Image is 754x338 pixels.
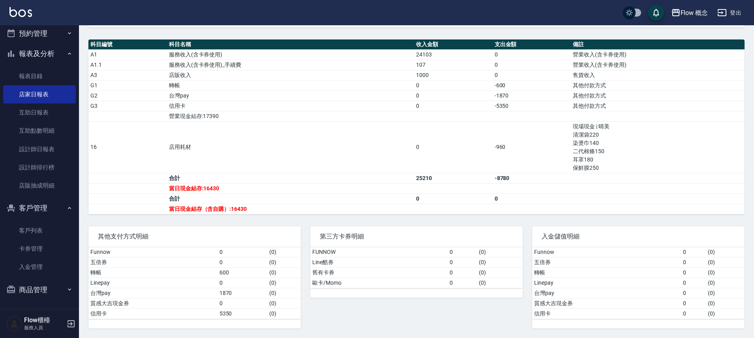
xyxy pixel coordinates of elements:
td: 5350 [218,308,268,319]
td: 0 [493,60,571,70]
div: Flow 概念 [681,8,708,18]
td: ( 0 ) [267,298,301,308]
td: 五倍券 [532,257,681,267]
td: 當日現金結存（含自購）:16430 [167,204,414,214]
td: 轉帳 [167,80,414,90]
img: Logo [9,7,32,17]
td: 0 [414,101,493,111]
button: 客戶管理 [3,198,76,218]
td: 0 [218,257,268,267]
a: 設計師排行榜 [3,158,76,177]
table: a dense table [532,247,745,319]
td: 信用卡 [88,308,218,319]
span: 其他支付方式明細 [98,233,291,240]
span: 入金儲值明細 [542,233,735,240]
td: 轉帳 [532,267,681,278]
td: Funnow [532,247,681,257]
a: 店販抽成明細 [3,177,76,195]
a: 店家日報表 [3,85,76,103]
td: 質感大吉現金券 [532,298,681,308]
a: 卡券管理 [3,240,76,258]
td: 600 [218,267,268,278]
td: -8780 [493,173,571,183]
td: -600 [493,80,571,90]
td: 24103 [414,49,493,60]
a: 入金管理 [3,258,76,276]
button: save [648,5,664,21]
table: a dense table [88,247,301,319]
td: 當日現金結存:16430 [167,183,414,193]
td: 現場現金 | 晴美 清潔袋220 染燙巾140 二代棉條150 耳罩180 保鮮膜250 [571,121,745,173]
span: 第三方卡券明細 [320,233,513,240]
td: 0 [448,247,477,257]
td: ( 0 ) [706,278,745,288]
th: 收入金額 [414,39,493,50]
td: FUNNOW [310,247,448,257]
td: 舊有卡券 [310,267,448,278]
td: 售貨收入 [571,70,745,80]
th: 支出金額 [493,39,571,50]
td: 五倍券 [88,257,218,267]
td: ( 0 ) [706,267,745,278]
td: 0 [218,278,268,288]
td: G2 [88,90,167,101]
td: 0 [493,193,571,204]
td: 107 [414,60,493,70]
td: ( 0 ) [706,308,745,319]
td: ( 0 ) [477,247,523,257]
a: 互助點數明細 [3,122,76,140]
td: -5350 [493,101,571,111]
td: 質感大吉現金券 [88,298,218,308]
th: 科目名稱 [167,39,414,50]
th: 備註 [571,39,745,50]
td: ( 0 ) [477,278,523,288]
button: 登出 [714,6,745,20]
td: A3 [88,70,167,80]
td: 台灣pay [532,288,681,298]
a: 設計師日報表 [3,140,76,158]
td: 0 [681,278,706,288]
h5: Flow櫃檯 [24,316,64,324]
td: ( 0 ) [267,288,301,298]
td: ( 0 ) [477,267,523,278]
td: 0 [414,90,493,101]
td: 0 [414,80,493,90]
a: 客戶列表 [3,222,76,240]
button: Flow 概念 [668,5,711,21]
td: Line酷券 [310,257,448,267]
td: 16 [88,121,167,173]
td: 0 [414,193,493,204]
td: 信用卡 [532,308,681,319]
button: 預約管理 [3,23,76,44]
td: 合計 [167,193,414,204]
td: 營業現金結存:17390 [167,111,414,121]
td: A1 [88,49,167,60]
td: 0 [493,49,571,60]
table: a dense table [310,247,523,288]
td: ( 0 ) [267,308,301,319]
td: 其他付款方式 [571,90,745,101]
td: 信用卡 [167,101,414,111]
button: 商品管理 [3,280,76,300]
td: 台灣pay [88,288,218,298]
td: 0 [448,278,477,288]
td: 0 [681,267,706,278]
td: 營業收入(含卡券使用) [571,60,745,70]
td: 轉帳 [88,267,218,278]
td: -1870 [493,90,571,101]
td: 店販收入 [167,70,414,80]
td: 0 [681,257,706,267]
td: Funnow [88,247,218,257]
td: 0 [218,247,268,257]
td: 0 [493,70,571,80]
td: 0 [681,288,706,298]
td: G1 [88,80,167,90]
td: 台灣pay [167,90,414,101]
td: 合計 [167,173,414,183]
td: 1870 [218,288,268,298]
td: 營業收入(含卡券使用) [571,49,745,60]
td: 0 [218,298,268,308]
button: 報表及分析 [3,43,76,64]
a: 互助日報表 [3,103,76,122]
td: ( 0 ) [706,257,745,267]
